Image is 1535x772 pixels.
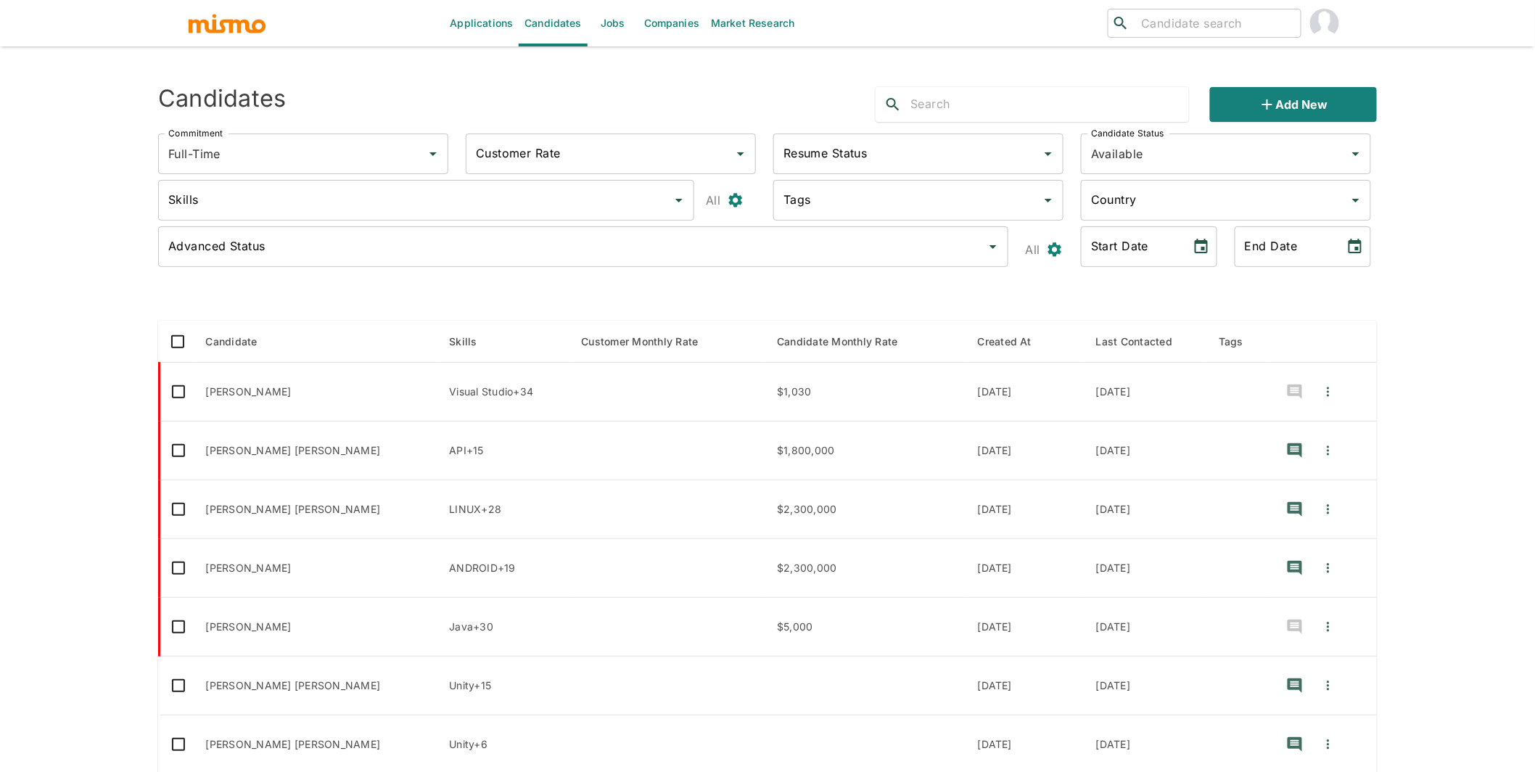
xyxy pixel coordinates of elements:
[1235,226,1335,267] input: MM/DD/YYYY
[1312,374,1344,409] button: Quick Actions
[1312,727,1344,762] button: Quick Actions
[1312,492,1344,527] button: Quick Actions
[1277,374,1312,409] button: recent-notes
[1341,232,1370,261] button: Choose date
[158,84,287,113] h4: Candidates
[1085,598,1207,657] td: [DATE]
[1081,226,1181,267] input: MM/DD/YYYY
[1085,539,1207,598] td: [DATE]
[1207,321,1266,363] th: Tags
[194,598,438,657] td: [PERSON_NAME]
[1038,190,1058,210] button: Open
[1085,422,1207,480] td: [DATE]
[1277,668,1312,703] button: recent-notes
[1187,232,1216,261] button: Choose date
[731,144,751,164] button: Open
[966,363,1085,422] td: [DATE]
[206,333,276,350] span: Candidate
[706,190,720,210] p: All
[983,237,1003,257] button: Open
[449,678,558,693] p: Unity, C#, CI/CD, Firebase, Git, JavaScript, Python, Agile, CSS, HTML, Java, MySQL, 3D, 2D, AI, W...
[1277,551,1312,586] button: recent-notes
[449,443,558,458] p: API, Vmware, IOS, Splunk, Python, BASH, Dynatrace, CCNA, CISCO CCNA, DEV OPS, Devops, NETWORKING,...
[194,480,438,539] td: [PERSON_NAME] [PERSON_NAME]
[194,363,438,422] td: [PERSON_NAME]
[449,737,558,752] p: Unity, WebVR/3D Web, Agile, SCRUM, C#, 2D, 3D
[194,657,438,715] td: [PERSON_NAME] [PERSON_NAME]
[449,620,558,634] p: Java, Python, Microfocus, MySQL, C#, C++, CI/CD, Git, JENKINS, Pandas, BASH, Spring, PostgreSQL, ...
[765,598,966,657] td: $5,000
[765,363,966,422] td: $1,030
[1277,727,1312,762] button: recent-notes
[966,422,1085,480] td: [DATE]
[437,321,569,363] th: Skills
[1135,13,1295,33] input: Candidate search
[581,333,717,350] span: Customer Monthly Rate
[966,598,1085,657] td: [DATE]
[1346,190,1366,210] button: Open
[1277,492,1312,527] button: recent-notes
[966,539,1085,598] td: [DATE]
[669,190,689,210] button: Open
[777,333,917,350] span: Candidate Monthly Rate
[1210,87,1377,122] button: Add new
[1312,668,1344,703] button: Quick Actions
[1085,321,1207,363] th: Last Contacted
[168,127,223,139] label: Commitment
[966,657,1085,715] td: [DATE]
[1346,144,1366,164] button: Open
[1085,480,1207,539] td: [DATE]
[1312,609,1344,644] button: Quick Actions
[1312,433,1344,468] button: Quick Actions
[1091,127,1164,139] label: Candidate Status
[1085,363,1207,422] td: [DATE]
[1277,609,1312,644] button: recent-notes
[194,539,438,598] td: [PERSON_NAME]
[1038,144,1058,164] button: Open
[966,480,1085,539] td: [DATE]
[449,502,558,517] p: LINUX, Agile, Agile Methodologies, SCRUM, CI/CD, Git, JENKINS, Python, BASH, AWS CloudWatch, Kube...
[765,539,966,598] td: $2,300,000
[1085,657,1207,715] td: [DATE]
[187,12,267,34] img: logo
[765,480,966,539] td: $2,300,000
[1277,433,1312,468] button: recent-notes
[423,144,443,164] button: Open
[1310,9,1339,38] img: Carmen Vilachá
[449,385,558,399] p: Visual Studio, API, Bootstrap, Python, HTML, HTML5, ASP.NET, MySQL, Java, Spring, .NET, C#, C++, ...
[449,561,558,575] p: ANDROID, IOS, .NET, C++, Perl, PHP, SQL, Agile, JIRA, SCRUM, ASP, CSS, DEV OPS, Devops, NETWORKIN...
[876,87,910,122] button: search
[194,422,438,480] td: [PERSON_NAME] [PERSON_NAME]
[910,93,1189,116] input: Search
[1312,551,1344,586] button: Quick Actions
[765,422,966,480] td: $1,800,000
[978,333,1051,350] span: Created At
[1026,239,1040,260] p: All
